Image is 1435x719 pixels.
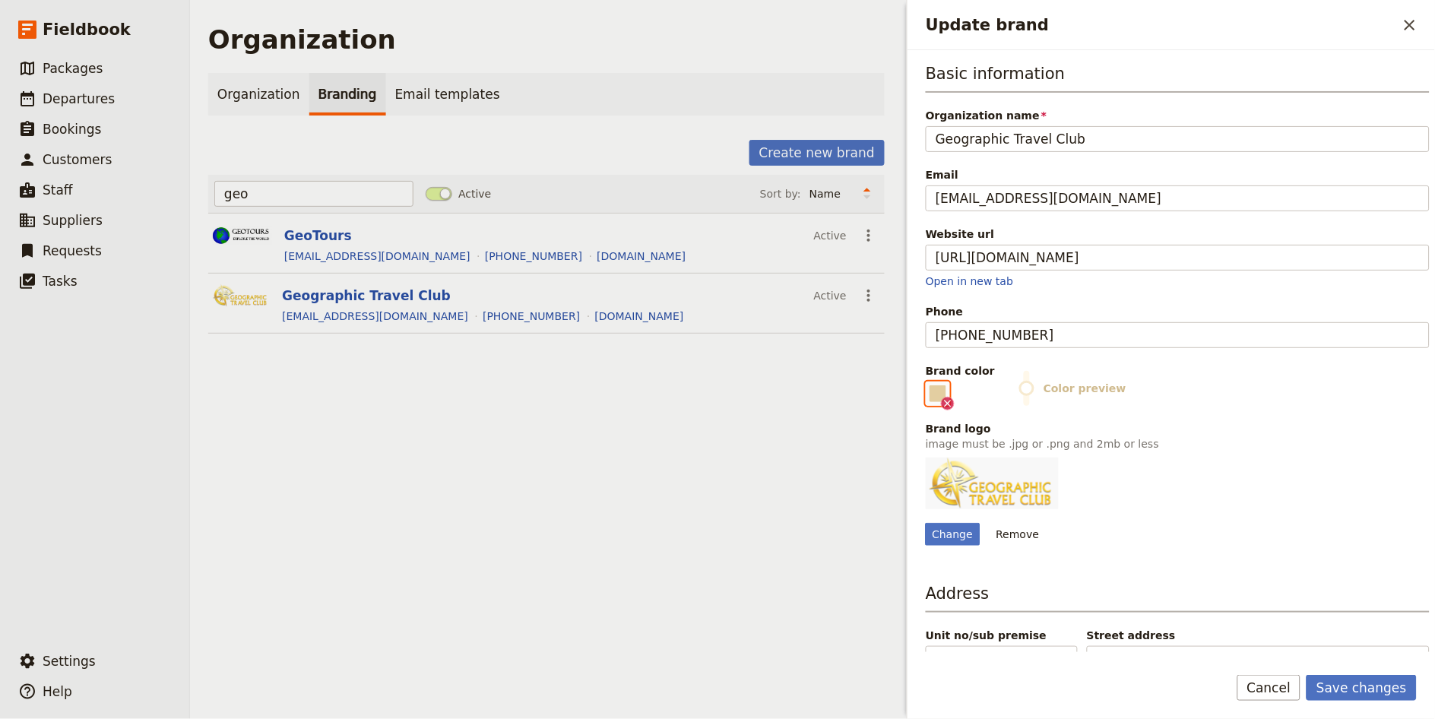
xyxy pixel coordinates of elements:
span: Active [458,186,491,201]
button: GeoTours [284,226,352,245]
span: Street address [1087,628,1430,643]
input: Phone [926,322,1430,348]
h3: Basic information [926,62,1430,93]
a: Branding [309,73,386,116]
button: Actions [856,223,882,249]
button: Close drawer [1397,12,1423,38]
span: Help [43,684,72,699]
img: https://d33jgr8dhgav85.cloudfront.net/68b68e14abecd6a7530e1fa8/68b68e3a3c335b2476cdd2f7?Expires=1... [926,458,1059,509]
button: Geographic Travel Club [282,287,451,305]
span: Customers [43,152,112,167]
span: Departures [43,91,115,106]
div: Brand logo [926,421,1430,436]
span: Organization name [926,108,1430,123]
input: Organization name [926,126,1430,152]
div: Phone [926,304,1430,319]
a: Open in new tab [926,275,1013,287]
button: Change sort direction [856,182,879,205]
span: Packages [43,61,103,76]
span: Staff [43,182,73,198]
div: Website url [926,226,1430,242]
div: Email [926,167,1430,182]
img: Logo [211,284,270,307]
select: Sort by: [803,182,856,205]
button: Clear input [941,397,955,410]
a: [PHONE_NUMBER] [483,309,580,324]
span: Fieldbook [43,18,131,41]
a: [DOMAIN_NAME] [597,249,686,264]
div: Change [926,523,980,546]
h1: Organization [208,24,396,55]
button: Save changes [1307,675,1417,701]
a: [EMAIL_ADDRESS][DOMAIN_NAME] [282,309,468,324]
a: [EMAIL_ADDRESS][DOMAIN_NAME] [284,249,470,264]
input: Street address [1087,646,1430,672]
a: Email templates [386,73,509,116]
input: Website url [926,245,1430,271]
span: Requests [43,243,102,258]
span: Brand color [926,363,995,379]
span: Tasks [43,274,78,289]
input: Unit no/sub premise [926,646,1078,672]
a: Organization [208,73,309,116]
button: Cancel [1237,675,1301,701]
p: image must be .jpg or .png and 2mb or less [926,436,1430,451]
span: Settings [43,654,96,669]
div: Active [814,283,847,309]
span: Sort by: [760,186,801,201]
span: Suppliers [43,213,103,228]
h2: Update brand [926,14,1397,36]
img: Logo [211,226,272,245]
a: [PHONE_NUMBER] [485,249,582,264]
button: Remove [990,523,1047,546]
input: Email [926,185,1430,211]
span: Bookings [43,122,101,137]
a: [DOMAIN_NAME] [595,309,684,324]
span: Unit no/sub premise [926,628,1078,643]
h3: Address [926,582,1430,613]
button: Actions [856,283,882,309]
button: Create new brand [749,140,885,166]
input: Type to filter [214,181,413,207]
div: Active [814,223,847,249]
span: Color preview [1019,381,1430,396]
